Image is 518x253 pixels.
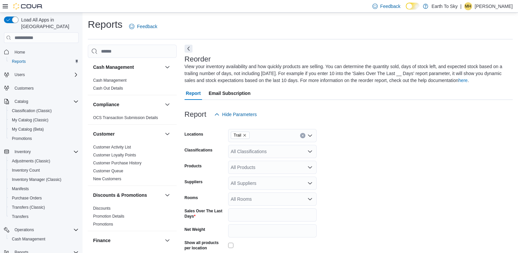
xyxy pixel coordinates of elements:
label: Sales Over The Last Days [185,208,225,219]
span: Inventory Manager (Classic) [12,177,61,182]
button: Discounts & Promotions [163,191,171,199]
span: My Catalog (Classic) [12,117,49,123]
div: Compliance [88,114,177,124]
button: Manifests [7,184,81,193]
a: Cash Management [93,78,126,83]
span: Reports [9,58,79,65]
a: New Customers [93,177,121,181]
a: Inventory Count [9,166,43,174]
button: Inventory [1,147,81,156]
button: Hide Parameters [212,108,259,121]
span: Customer Activity List [93,145,131,150]
a: Adjustments (Classic) [9,157,53,165]
span: Promotion Details [93,214,124,219]
span: Purchase Orders [9,194,79,202]
span: Adjustments (Classic) [9,157,79,165]
span: Inventory Count [12,168,40,173]
button: Inventory [12,148,33,156]
button: Inventory Manager (Classic) [7,175,81,184]
button: Open list of options [307,133,313,138]
span: Customer Queue [93,168,123,174]
span: Classification (Classic) [9,107,79,115]
a: Transfers (Classic) [9,203,48,211]
span: Customers [15,86,34,91]
span: Load All Apps in [GEOGRAPHIC_DATA] [18,17,79,30]
input: Dark Mode [406,3,420,10]
a: Purchase Orders [9,194,45,202]
span: Adjustments (Classic) [12,158,50,164]
span: Users [15,72,25,77]
button: Operations [12,226,37,234]
span: My Catalog (Classic) [9,116,79,124]
button: Transfers (Classic) [7,203,81,212]
span: Inventory [12,148,79,156]
p: | [460,2,462,10]
span: My Catalog (Beta) [12,127,44,132]
button: Compliance [163,101,171,108]
label: Suppliers [185,179,203,185]
span: Feedback [380,3,400,10]
span: Home [12,48,79,56]
span: Purchase Orders [12,195,42,201]
button: Customer [163,130,171,138]
button: Promotions [7,134,81,143]
button: Cash Management [7,234,81,244]
a: Cash Out Details [93,86,123,91]
a: Customer Activity List [93,145,131,149]
button: Open list of options [307,165,313,170]
span: Cash Management [12,236,45,242]
a: Feedback [126,20,160,33]
h3: Reorder [185,55,211,63]
a: Reports [9,58,28,65]
label: Locations [185,132,203,137]
a: Manifests [9,185,31,193]
span: Trail [231,132,250,139]
a: here [458,78,467,83]
button: Purchase Orders [7,193,81,203]
span: Inventory [15,149,31,154]
button: Open list of options [307,196,313,202]
a: Inventory Manager (Classic) [9,176,64,184]
span: Transfers [9,213,79,221]
h3: Finance [93,237,111,244]
button: Finance [93,237,162,244]
button: Open list of options [307,181,313,186]
span: Inventory Manager (Classic) [9,176,79,184]
label: Classifications [185,148,213,153]
button: Catalog [1,97,81,106]
button: Home [1,47,81,57]
button: Users [1,70,81,79]
a: Transfers [9,213,31,221]
a: My Catalog (Beta) [9,125,47,133]
span: Transfers (Classic) [9,203,79,211]
p: [PERSON_NAME] [475,2,513,10]
span: Cash Management [9,235,79,243]
a: OCS Transaction Submission Details [93,115,158,120]
span: Home [15,50,25,55]
a: Customer Queue [93,169,123,173]
span: Promotions [12,136,32,141]
label: Rooms [185,195,198,200]
span: MH [465,2,471,10]
button: Clear input [300,133,305,138]
a: Customer Purchase History [93,161,142,165]
button: Finance [163,236,171,244]
span: Customers [12,84,79,92]
span: Promotions [9,135,79,143]
img: Cova [13,3,43,10]
span: Manifests [9,185,79,193]
span: Promotions [93,222,113,227]
span: Report [186,87,201,100]
span: Reports [12,59,26,64]
h3: Report [185,110,206,118]
span: Customer Purchase History [93,160,142,166]
button: Customer [93,131,162,137]
button: Classification (Classic) [7,106,81,115]
button: Transfers [7,212,81,221]
span: Catalog [12,98,79,105]
label: Products [185,163,202,169]
label: Net Weight [185,227,205,232]
span: Manifests [12,186,29,191]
